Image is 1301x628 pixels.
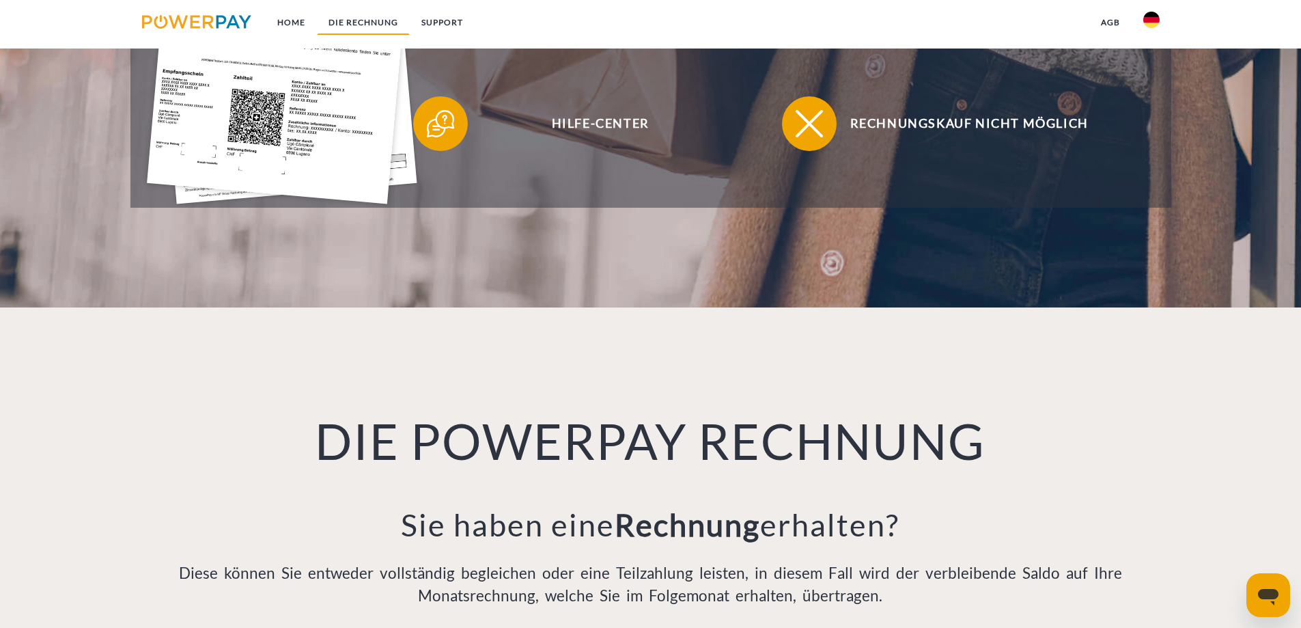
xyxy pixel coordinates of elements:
img: qb_close.svg [792,107,826,141]
a: DIE RECHNUNG [317,10,410,35]
img: de [1143,12,1160,28]
button: Hilfe-Center [413,96,768,151]
span: Hilfe-Center [433,96,768,151]
a: agb [1089,10,1132,35]
h3: Sie haben eine erhalten? [172,506,1130,544]
img: qb_help.svg [423,107,458,141]
a: Home [266,10,317,35]
button: Rechnungskauf nicht möglich [782,96,1137,151]
img: logo-powerpay.svg [142,15,252,29]
b: Rechnung [615,506,760,543]
iframe: Schaltfläche zum Öffnen des Messaging-Fensters [1246,573,1290,617]
h1: DIE POWERPAY RECHNUNG [172,410,1130,472]
p: Diese können Sie entweder vollständig begleichen oder eine Teilzahlung leisten, in diesem Fall wi... [172,562,1130,608]
a: SUPPORT [410,10,475,35]
span: Rechnungskauf nicht möglich [802,96,1136,151]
